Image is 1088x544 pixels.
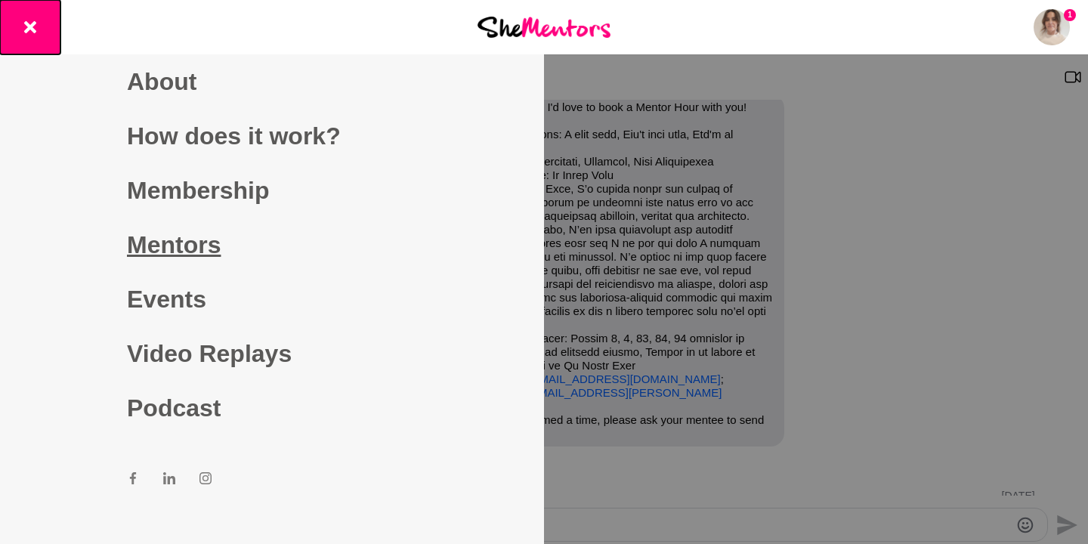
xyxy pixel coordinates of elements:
a: Membership [127,163,417,218]
a: Video Replays [127,326,417,381]
a: Events [127,272,417,326]
a: Elle Thorne1 [1034,9,1070,45]
a: Facebook [127,471,139,490]
a: How does it work? [127,109,417,163]
span: 1 [1064,9,1076,21]
a: Podcast [127,381,417,435]
img: She Mentors Logo [478,17,610,37]
a: About [127,54,417,109]
a: Mentors [127,218,417,272]
a: Instagram [199,471,212,490]
img: Elle Thorne [1034,9,1070,45]
a: LinkedIn [163,471,175,490]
